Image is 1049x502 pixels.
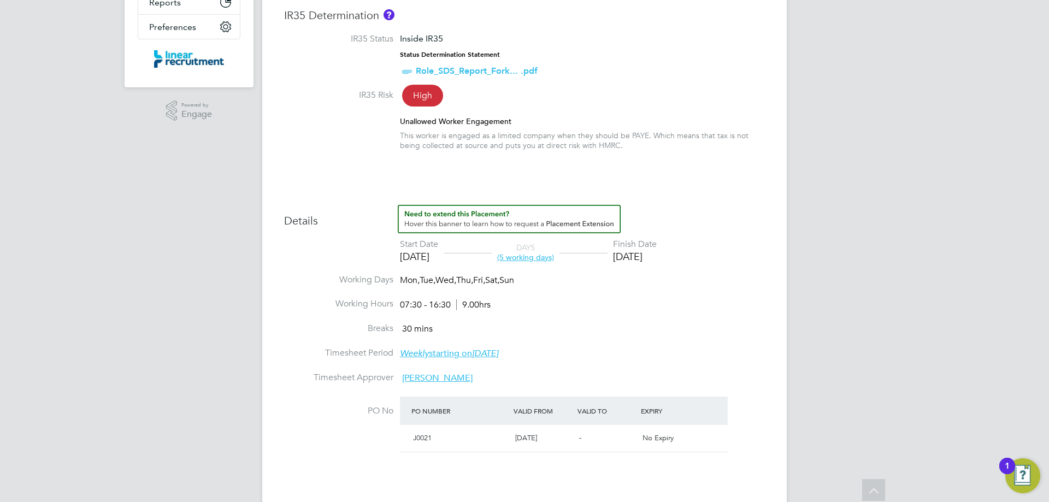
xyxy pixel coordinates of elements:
div: [DATE] [613,250,657,263]
span: Preferences [149,22,196,32]
span: Sat, [485,275,499,286]
label: Timesheet Approver [284,372,393,383]
a: Role_SDS_Report_Fork... .pdf [416,66,538,76]
button: About IR35 [384,9,394,20]
label: IR35 Risk [284,90,393,101]
label: Working Hours [284,298,393,310]
label: Timesheet Period [284,347,393,359]
span: J0021 [413,433,432,442]
label: PO No [284,405,393,417]
div: PO Number [409,401,511,421]
span: 30 mins [402,323,433,334]
span: (5 working days) [497,252,554,262]
span: High [402,85,443,107]
em: [DATE] [472,348,498,359]
button: Open Resource Center, 1 new notification [1005,458,1040,493]
span: [DATE] [515,433,537,442]
em: Weekly [400,348,429,359]
a: Powered byEngage [166,101,213,121]
button: How to extend a Placement? [398,205,621,233]
span: Inside IR35 [400,33,443,44]
span: [PERSON_NAME] [402,373,473,383]
a: Go to home page [138,50,240,68]
span: Powered by [181,101,212,110]
div: Finish Date [613,239,657,250]
div: 07:30 - 16:30 [400,299,491,311]
label: Breaks [284,323,393,334]
button: Preferences [138,15,240,39]
span: Wed, [435,275,456,286]
span: - [579,433,581,442]
span: Tue, [420,275,435,286]
h3: IR35 Determination [284,8,765,22]
span: Sun [499,275,514,286]
span: 9.00hrs [456,299,491,310]
span: Mon, [400,275,420,286]
label: Working Days [284,274,393,286]
span: Engage [181,110,212,119]
h3: Details [284,205,765,228]
label: IR35 Status [284,33,393,45]
div: Start Date [400,239,438,250]
img: linearrecruitment-logo-retina.png [154,50,224,68]
div: [DATE] [400,250,438,263]
div: 1 [1005,466,1010,480]
div: This worker is engaged as a limited company when they should be PAYE. Which means that tax is not... [400,131,765,150]
div: Expiry [638,401,702,421]
div: Valid To [575,401,639,421]
div: Valid From [511,401,575,421]
div: DAYS [492,243,559,262]
strong: Status Determination Statement [400,51,500,58]
span: Fri, [473,275,485,286]
div: Unallowed Worker Engagement [400,116,765,126]
span: Thu, [456,275,473,286]
span: No Expiry [643,433,674,442]
span: starting on [400,348,498,359]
